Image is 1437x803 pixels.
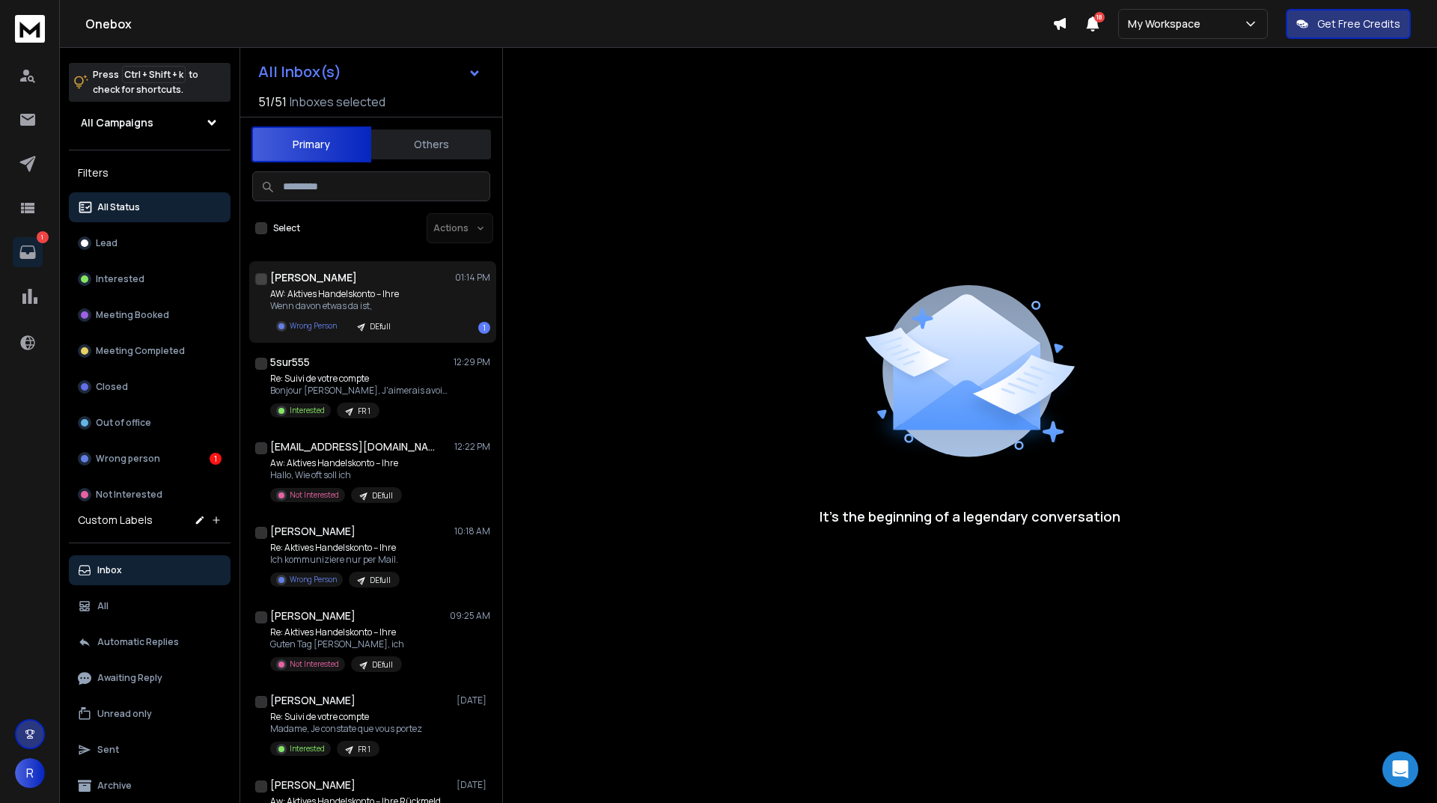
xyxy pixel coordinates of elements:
[69,735,231,765] button: Sent
[270,693,356,708] h1: [PERSON_NAME]
[69,108,231,138] button: All Campaigns
[454,525,490,537] p: 10:18 AM
[96,381,128,393] p: Closed
[15,758,45,788] button: R
[270,542,400,554] p: Re: Aktives Handelskonto – Ihre
[371,128,491,161] button: Others
[251,126,371,162] button: Primary
[96,237,118,249] p: Lead
[96,345,185,357] p: Meeting Completed
[270,469,402,481] p: Hallo, Wie oft soll ich
[1094,12,1105,22] span: 18
[270,373,450,385] p: Re: Suivi de votre compte
[69,444,231,474] button: Wrong person1
[270,288,400,300] p: AW: Aktives Handelskonto – Ihre
[457,779,490,791] p: [DATE]
[69,264,231,294] button: Interested
[270,554,400,566] p: Ich kommuniziere nur per Mail.
[290,93,385,111] h3: Inboxes selected
[96,309,169,321] p: Meeting Booked
[450,610,490,622] p: 09:25 AM
[290,574,337,585] p: Wrong Person
[97,201,140,213] p: All Status
[270,778,356,793] h1: [PERSON_NAME]
[270,439,435,454] h1: [EMAIL_ADDRESS][DOMAIN_NAME]
[69,699,231,729] button: Unread only
[270,524,356,539] h1: [PERSON_NAME]
[455,272,490,284] p: 01:14 PM
[270,457,402,469] p: Aw: Aktives Handelskonto – Ihre
[97,600,109,612] p: All
[122,66,186,83] span: Ctrl + Shift + k
[1317,16,1400,31] p: Get Free Credits
[37,231,49,243] p: 1
[15,15,45,43] img: logo
[69,408,231,438] button: Out of office
[93,67,198,97] p: Press to check for shortcuts.
[370,321,391,332] p: DEfull
[85,15,1052,33] h1: Onebox
[78,513,153,528] h3: Custom Labels
[97,708,152,720] p: Unread only
[358,744,370,755] p: FR 1
[358,406,370,417] p: FR 1
[69,336,231,366] button: Meeting Completed
[69,300,231,330] button: Meeting Booked
[270,638,404,650] p: Guten Tag [PERSON_NAME], ich
[270,711,422,723] p: Re: Suivi de votre compte
[81,115,153,130] h1: All Campaigns
[258,64,341,79] h1: All Inbox(s)
[270,300,400,312] p: Wenn davon etwas da ist,
[69,192,231,222] button: All Status
[290,405,325,416] p: Interested
[97,780,132,792] p: Archive
[97,672,162,684] p: Awaiting Reply
[69,663,231,693] button: Awaiting Reply
[258,93,287,111] span: 51 / 51
[454,441,490,453] p: 12:22 PM
[270,385,450,397] p: Bonjour [PERSON_NAME], J'aimerais avoir un
[97,744,119,756] p: Sent
[478,322,490,334] div: 1
[270,355,310,370] h1: 5sur555
[210,453,222,465] div: 1
[69,555,231,585] button: Inbox
[270,626,404,638] p: Re: Aktives Handelskonto – Ihre
[454,356,490,368] p: 12:29 PM
[290,659,339,670] p: Not Interested
[290,489,339,501] p: Not Interested
[820,506,1120,527] p: It’s the beginning of a legendary conversation
[270,723,422,735] p: Madame, Je constate que vous portez
[69,372,231,402] button: Closed
[69,480,231,510] button: Not Interested
[370,575,391,586] p: DEfull
[372,490,393,501] p: DEfull
[273,222,300,234] label: Select
[1128,16,1206,31] p: My Workspace
[290,320,337,332] p: Wrong Person
[1286,9,1411,39] button: Get Free Credits
[96,273,144,285] p: Interested
[1382,751,1418,787] div: Open Intercom Messenger
[96,417,151,429] p: Out of office
[69,228,231,258] button: Lead
[290,743,325,754] p: Interested
[96,453,160,465] p: Wrong person
[97,564,122,576] p: Inbox
[96,489,162,501] p: Not Interested
[69,162,231,183] h3: Filters
[372,659,393,671] p: DEfull
[270,270,357,285] h1: [PERSON_NAME]
[457,694,490,706] p: [DATE]
[13,237,43,267] a: 1
[69,627,231,657] button: Automatic Replies
[97,636,179,648] p: Automatic Replies
[69,771,231,801] button: Archive
[69,591,231,621] button: All
[246,57,493,87] button: All Inbox(s)
[270,608,356,623] h1: [PERSON_NAME]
